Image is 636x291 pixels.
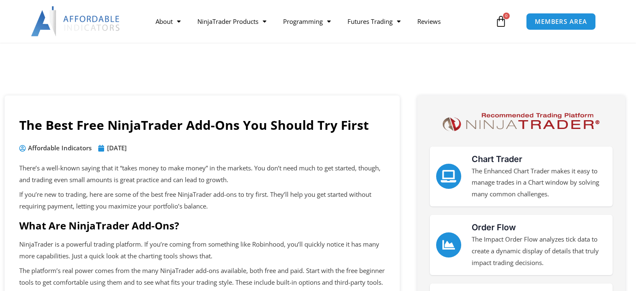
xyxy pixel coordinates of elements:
p: The Enhanced Chart Trader makes it easy to manage trades in a Chart window by solving many common... [472,165,606,201]
a: Order Flow [436,232,461,258]
a: Chart Trader [472,154,522,164]
a: NinjaTrader Products [189,12,275,31]
p: NinjaTrader is a powerful trading platform. If you’re coming from something like Robinhood, you’l... [19,239,385,262]
nav: Menu [147,12,493,31]
h1: The Best Free NinjaTrader Add-Ons You Should Try First [19,116,385,134]
p: The Impact Order Flow analyzes tick data to create a dynamic display of details that truly impact... [472,234,606,269]
span: What Are NinjaTrader Add-Ons? [19,219,179,232]
a: About [147,12,189,31]
img: NinjaTrader Logo | Affordable Indicators – NinjaTrader [439,110,603,134]
span: Affordable Indicators [26,142,92,154]
a: Programming [275,12,339,31]
time: [DATE] [107,144,127,152]
span: MEMBERS AREA [535,18,587,25]
a: 0 [483,9,519,33]
a: Order Flow [472,222,516,232]
p: If you’re new to trading, here are some of the best free NinjaTrader add-ons to try first. They’l... [19,189,385,212]
a: MEMBERS AREA [526,13,596,30]
p: There’s a well-known saying that it “takes money to make money” in the markets. You don’t need mu... [19,162,385,186]
img: LogoAI | Affordable Indicators – NinjaTrader [31,6,121,36]
a: Futures Trading [339,12,409,31]
a: Reviews [409,12,449,31]
p: The platform’s real power comes from the many NinjaTrader add-ons available, both free and paid. ... [19,265,385,288]
a: Chart Trader [436,164,461,189]
span: 0 [503,13,510,19]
